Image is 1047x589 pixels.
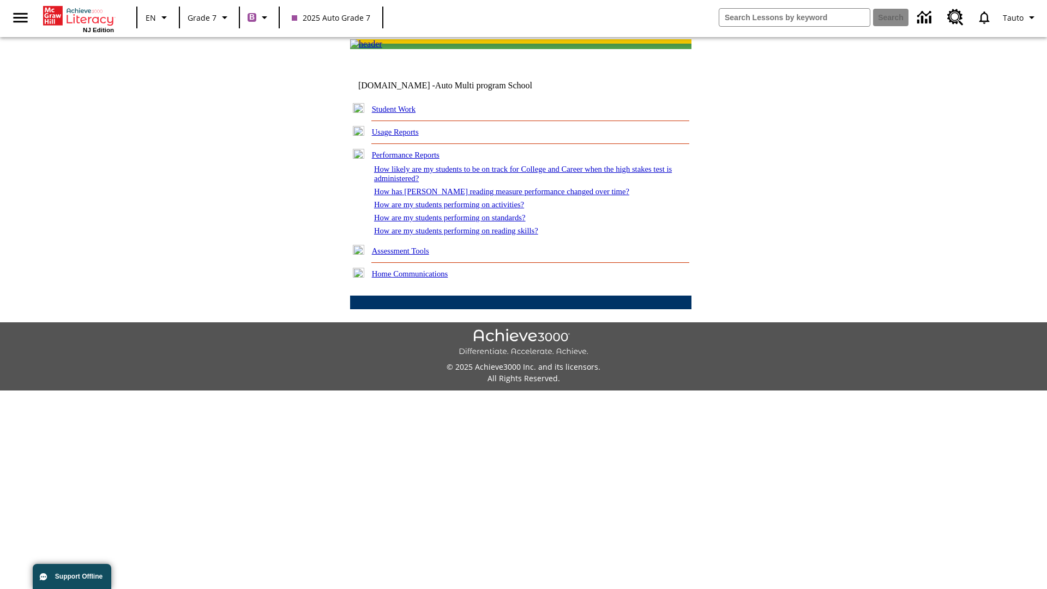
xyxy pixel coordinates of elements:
[374,213,526,222] a: How are my students performing on standards?
[55,573,103,580] span: Support Offline
[243,8,275,27] button: Boost Class color is purple. Change class color
[350,39,382,49] img: header
[459,329,588,357] img: Achieve3000 Differentiate Accelerate Achieve
[372,151,440,159] a: Performance Reports
[374,200,524,209] a: How are my students performing on activities?
[33,564,111,589] button: Support Offline
[372,128,419,136] a: Usage Reports
[292,12,370,23] span: 2025 Auto Grade 7
[372,105,416,113] a: Student Work
[249,10,255,24] span: B
[998,8,1043,27] button: Profile/Settings
[353,103,364,113] img: plus.gif
[146,12,156,23] span: EN
[372,269,448,278] a: Home Communications
[372,247,429,255] a: Assessment Tools
[353,268,364,278] img: plus.gif
[353,126,364,136] img: plus.gif
[141,8,176,27] button: Language: EN, Select a language
[188,12,216,23] span: Grade 7
[435,81,532,90] nobr: Auto Multi program School
[43,4,114,33] div: Home
[4,2,37,34] button: Open side menu
[374,187,629,196] a: How has [PERSON_NAME] reading measure performance changed over time?
[1003,12,1024,23] span: Tauto
[374,226,538,235] a: How are my students performing on reading skills?
[83,27,114,33] span: NJ Edition
[970,3,998,32] a: Notifications
[353,245,364,255] img: plus.gif
[719,9,870,26] input: search field
[911,3,941,33] a: Data Center
[374,165,672,183] a: How likely are my students to be on track for College and Career when the high stakes test is adm...
[358,81,559,91] td: [DOMAIN_NAME] -
[183,8,236,27] button: Grade: Grade 7, Select a grade
[941,3,970,32] a: Resource Center, Will open in new tab
[353,149,364,159] img: minus.gif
